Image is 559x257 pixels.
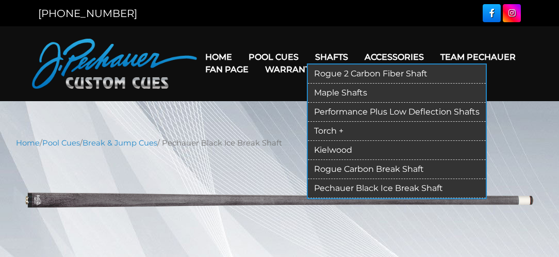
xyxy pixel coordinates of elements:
a: Break & Jump Cues [83,138,157,148]
img: pechauer-black-ice-break-shaft-lightened.png [16,156,543,244]
a: Torch + [308,122,486,141]
a: Home [197,44,240,70]
a: Home [16,138,40,148]
a: [PHONE_NUMBER] [38,7,137,20]
img: Pechauer Custom Cues [32,39,197,89]
a: Shafts [307,44,356,70]
a: Pool Cues [240,44,307,70]
a: Team Pechauer [432,44,524,70]
a: Fan Page [197,56,257,83]
a: Accessories [356,44,432,70]
a: Performance Plus Low Deflection Shafts [308,103,486,122]
nav: Breadcrumb [16,137,543,149]
a: Warranty [257,56,323,83]
a: Rogue Carbon Break Shaft [308,160,486,179]
a: Cart [323,56,363,83]
a: Kielwood [308,141,486,160]
a: Maple Shafts [308,84,486,103]
a: Pechauer Black Ice Break Shaft [308,179,486,198]
a: Pool Cues [42,138,80,148]
a: Rogue 2 Carbon Fiber Shaft [308,65,486,84]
